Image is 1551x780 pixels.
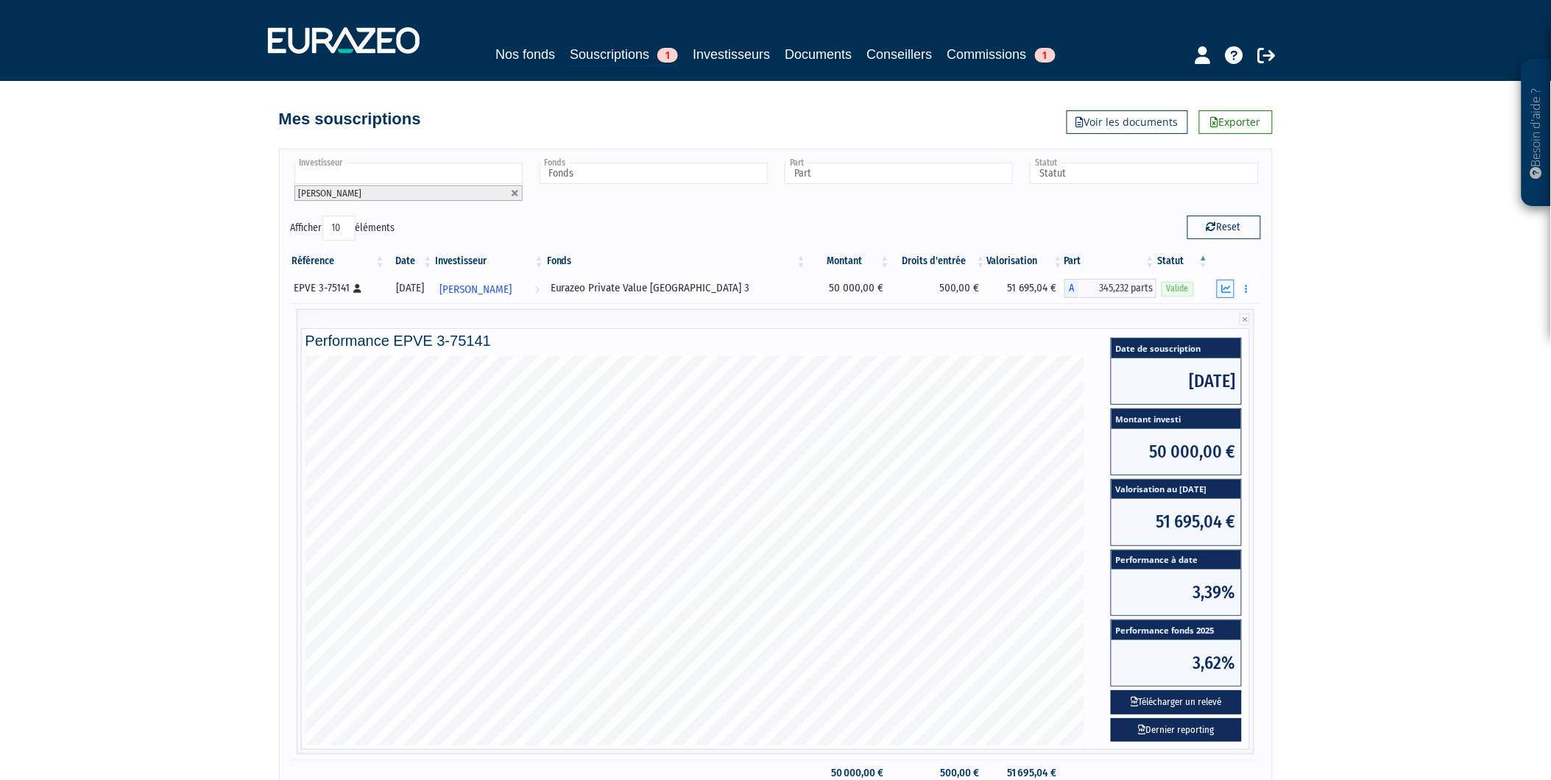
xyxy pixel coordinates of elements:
a: Dernier reporting [1111,718,1242,742]
th: Statut : activer pour trier la colonne par ordre d&eacute;croissant [1156,249,1210,274]
span: 1 [657,48,678,63]
a: Investisseurs [693,44,770,65]
span: 1 [1035,48,1056,63]
div: A - Eurazeo Private Value Europe 3 [1064,279,1156,298]
p: Besoin d'aide ? [1528,67,1545,199]
span: [DATE] [1112,358,1241,404]
th: Montant: activer pour trier la colonne par ordre croissant [808,249,891,274]
span: 345,232 parts [1079,279,1156,298]
span: 51 695,04 € [1112,499,1241,545]
a: Voir les documents [1067,110,1188,134]
td: 500,00 € [891,274,987,303]
span: Montant investi [1112,409,1241,429]
a: Nos fonds [495,44,555,65]
h4: Mes souscriptions [279,110,421,128]
span: 50 000,00 € [1112,429,1241,475]
a: Conseillers [867,44,933,65]
div: EPVE 3-75141 [294,280,381,296]
th: Référence : activer pour trier la colonne par ordre croissant [291,249,386,274]
a: Commissions1 [947,44,1056,65]
button: Télécharger un relevé [1111,690,1242,715]
th: Investisseur: activer pour trier la colonne par ordre croissant [434,249,545,274]
span: Performance à date [1112,550,1241,570]
a: [PERSON_NAME] [434,274,545,303]
h4: Performance EPVE 3-75141 [305,333,1246,349]
th: Valorisation: activer pour trier la colonne par ordre croissant [987,249,1064,274]
div: [DATE] [392,280,429,296]
span: Date de souscription [1112,338,1241,358]
a: Souscriptions1 [570,44,678,67]
td: 50 000,00 € [808,274,891,303]
th: Droits d'entrée: activer pour trier la colonne par ordre croissant [891,249,987,274]
th: Fonds: activer pour trier la colonne par ordre croissant [545,249,808,274]
button: Reset [1187,216,1261,239]
a: Exporter [1199,110,1273,134]
span: Valorisation au [DATE] [1112,480,1241,500]
span: A [1064,279,1079,298]
select: Afficheréléments [322,216,356,241]
th: Part: activer pour trier la colonne par ordre croissant [1064,249,1156,274]
span: 3,39% [1112,570,1241,615]
span: Performance fonds 2025 [1112,620,1241,640]
a: Documents [785,44,852,65]
span: [PERSON_NAME] [299,188,362,199]
i: [Français] Personne physique [354,284,362,293]
td: 51 695,04 € [987,274,1064,303]
span: [PERSON_NAME] [440,276,512,303]
th: Date: activer pour trier la colonne par ordre croissant [386,249,434,274]
img: 1732889491-logotype_eurazeo_blanc_rvb.png [268,27,420,54]
span: Valide [1162,282,1194,296]
i: Voir l'investisseur [534,276,540,303]
div: Eurazeo Private Value [GEOGRAPHIC_DATA] 3 [551,280,802,296]
span: 3,62% [1112,640,1241,686]
label: Afficher éléments [291,216,395,241]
